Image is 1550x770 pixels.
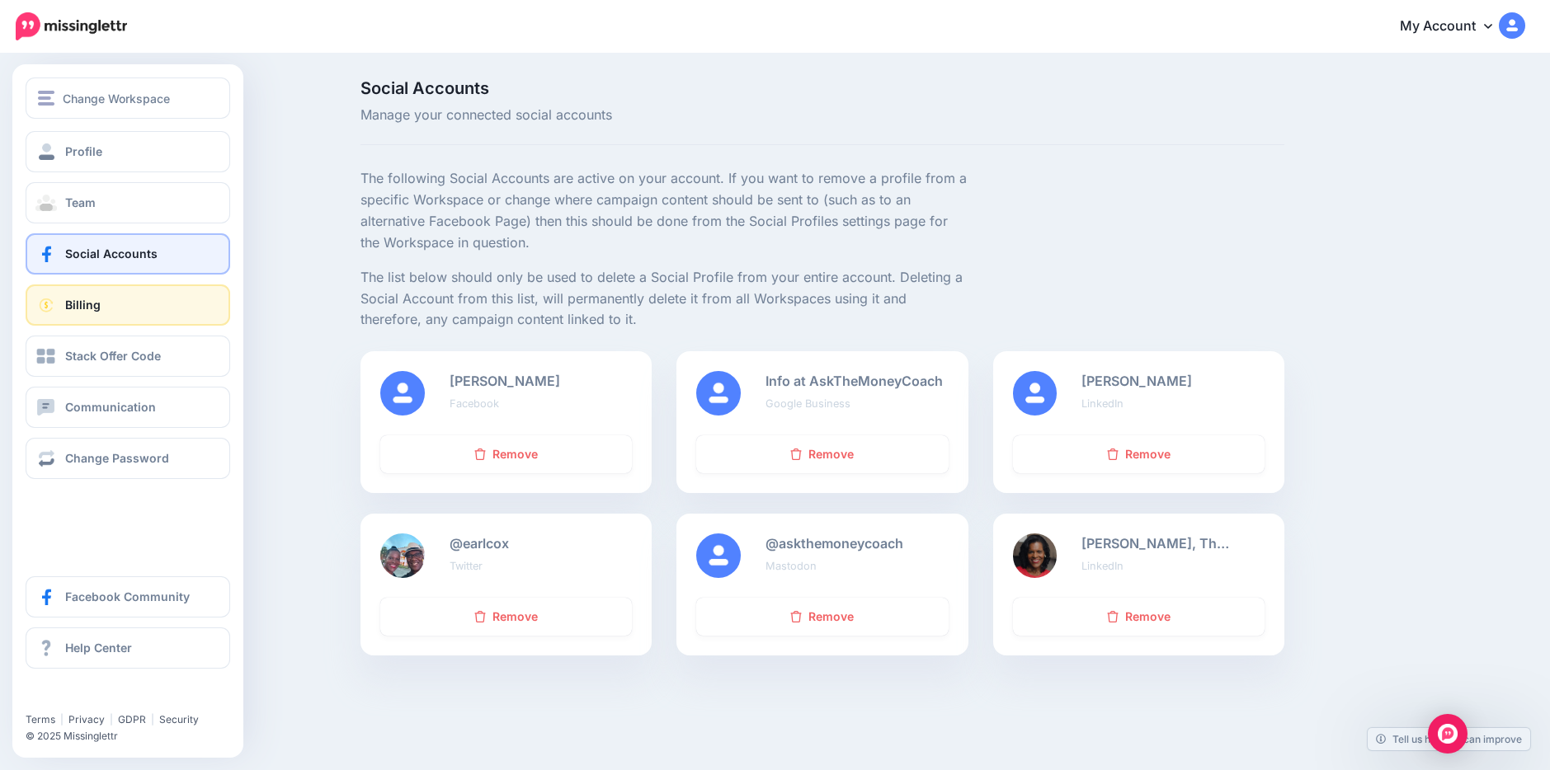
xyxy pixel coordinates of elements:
iframe: Twitter Follow Button [26,689,153,706]
a: Communication [26,387,230,428]
span: Manage your connected social accounts [360,105,968,126]
a: Remove [380,435,632,473]
b: @askthemoneycoach [766,535,903,552]
b: @earlcox [450,535,509,552]
a: Stack Offer Code [26,336,230,377]
small: LinkedIn [1081,397,1124,410]
span: Profile [65,144,102,158]
span: Team [65,195,96,209]
a: Help Center [26,627,230,669]
b: Info at AskTheMoneyCoach [766,373,943,389]
p: The following Social Accounts are active on your account. If you want to remove a profile from a ... [360,168,968,254]
a: Security [159,713,199,725]
span: Billing [65,298,101,312]
a: Team [26,182,230,223]
a: Remove [696,598,948,636]
li: © 2025 Missinglettr [26,728,243,744]
span: Social Accounts [65,246,158,261]
a: Social Accounts [26,233,230,275]
b: [PERSON_NAME], Th… [1081,535,1229,552]
img: user_default_image.png [1013,371,1058,416]
div: Open Intercom Messenger [1428,714,1468,754]
b: [PERSON_NAME] [1081,373,1192,389]
a: Terms [26,713,55,725]
img: user_default_image.png [696,533,741,578]
span: Facebook Community [65,589,190,603]
span: Change Workspace [63,89,170,108]
a: Privacy [68,713,105,725]
a: Remove [380,598,632,636]
small: Mastodon [766,560,817,572]
button: Change Workspace [26,77,230,119]
img: menu.png [38,91,54,106]
small: Google Business [766,397,850,410]
img: Z3o8yjVY-82514.jpg [380,533,425,578]
span: Communication [65,400,156,414]
a: Remove [1013,435,1265,473]
span: | [151,713,154,725]
a: Remove [696,435,948,473]
span: Stack Offer Code [65,349,161,363]
a: Billing [26,284,230,326]
p: The list below should only be used to delete a Social Profile from your entire account. Deleting ... [360,267,968,331]
span: | [110,713,113,725]
a: My Account [1383,7,1525,47]
img: user_default_image.png [380,371,425,416]
span: Social Accounts [360,80,968,96]
a: GDPR [118,713,146,725]
a: Remove [1013,598,1265,636]
small: Facebook [450,397,499,410]
a: Tell us how we can improve [1368,728,1530,750]
small: LinkedIn [1081,560,1124,572]
small: Twitter [450,560,483,572]
span: Help Center [65,641,132,655]
span: | [60,713,64,725]
a: Profile [26,131,230,172]
b: [PERSON_NAME] [450,373,560,389]
a: Change Password [26,438,230,479]
img: user_default_image.png [696,371,741,416]
a: Facebook Community [26,576,230,617]
span: Change Password [65,451,169,465]
img: Missinglettr [16,12,127,40]
img: 1702567072475-84503.png [1013,533,1058,578]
